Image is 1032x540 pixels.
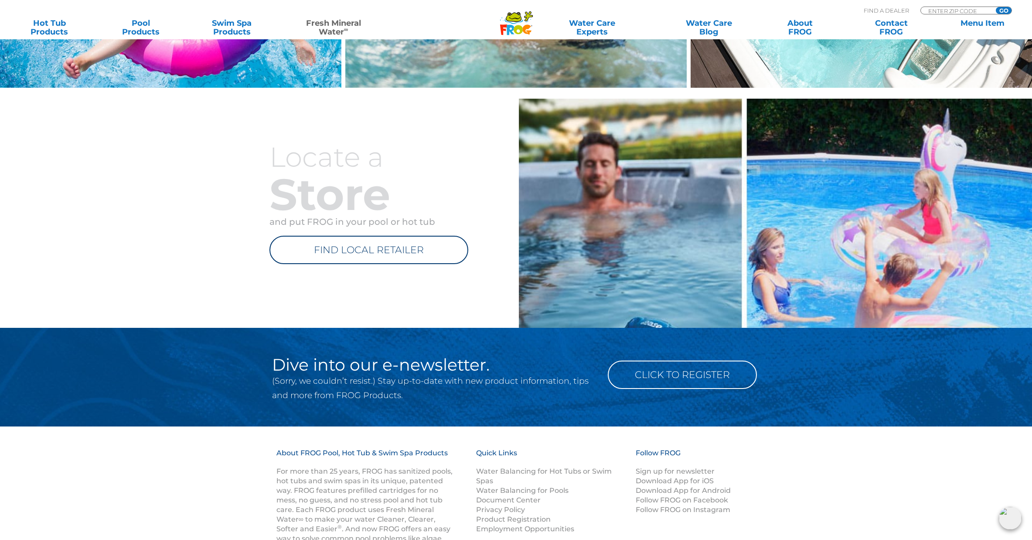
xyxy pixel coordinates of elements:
[668,19,749,36] a: Water CareBlog
[9,19,90,36] a: Hot TubProducts
[760,19,841,36] a: AboutFROG
[252,142,492,172] h3: Locate a
[636,467,715,475] a: Sign up for newsletter
[476,467,612,485] a: Water Balancing for Hot Tubs or Swim Spas
[276,448,454,467] h3: About FROG Pool, Hot Tub & Swim Spa Products
[636,506,730,514] a: Follow FROG on Instagram
[252,217,492,227] p: and put FROG in your pool or hot tub
[476,448,625,467] h3: Quick Links
[636,496,728,504] a: Follow FROG on Facebook
[476,525,574,533] a: Employment Opportunities
[636,448,745,467] h3: Follow FROG
[999,507,1022,530] img: openIcon
[283,19,384,36] a: Fresh MineralWater∞
[476,486,569,495] a: Water Balancing for Pools
[927,7,986,14] input: Zip Code Form
[337,523,342,530] sup: ®
[476,515,551,523] a: Product Registration
[100,19,181,36] a: PoolProducts
[636,477,714,485] a: Download App for iOS
[272,374,595,402] p: (Sorry, we couldn’t resist.) Stay up-to-date with new product information, tips and more from FRO...
[191,19,272,36] a: Swim SpaProducts
[344,26,348,33] sup: ∞
[526,19,658,36] a: Water CareExperts
[942,19,1023,36] a: Menu Item
[996,7,1012,14] input: GO
[252,172,492,217] h2: Store
[269,236,468,264] a: FIND LOCAL RETAILER
[864,7,909,14] p: Find A Dealer
[636,486,731,495] a: Download App for Android
[476,506,525,514] a: Privacy Policy
[608,361,757,389] a: Click to Register
[851,19,932,36] a: ContactFROG
[272,356,595,374] h2: Dive into our e-newsletter.
[476,496,541,504] a: Document Center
